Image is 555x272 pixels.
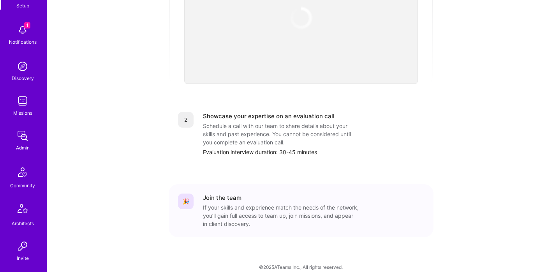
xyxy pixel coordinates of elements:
div: Setup [16,2,29,10]
div: Missions [13,109,32,117]
span: 1 [24,22,30,28]
div: Discovery [12,74,34,82]
img: admin teamwork [15,128,30,144]
img: Invite [15,238,30,254]
img: Architects [13,201,32,219]
img: loading [288,5,314,31]
img: bell [15,22,30,38]
div: Join the team [203,194,241,202]
div: Evaluation interview duration: 30-45 minutes [203,148,424,156]
div: 🎉 [178,194,194,209]
div: If your skills and experience match the needs of the network, you’ll gain full access to team up,... [203,203,359,228]
img: Community [13,163,32,181]
div: Schedule a call with our team to share details about your skills and past experience. You cannot ... [203,122,359,146]
div: Architects [12,219,34,228]
img: teamwork [15,93,30,109]
div: Community [10,181,35,190]
div: Invite [17,254,29,262]
img: discovery [15,59,30,74]
div: Admin [16,144,30,152]
div: Notifications [9,38,37,46]
div: Showcase your expertise on an evaluation call [203,112,335,120]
